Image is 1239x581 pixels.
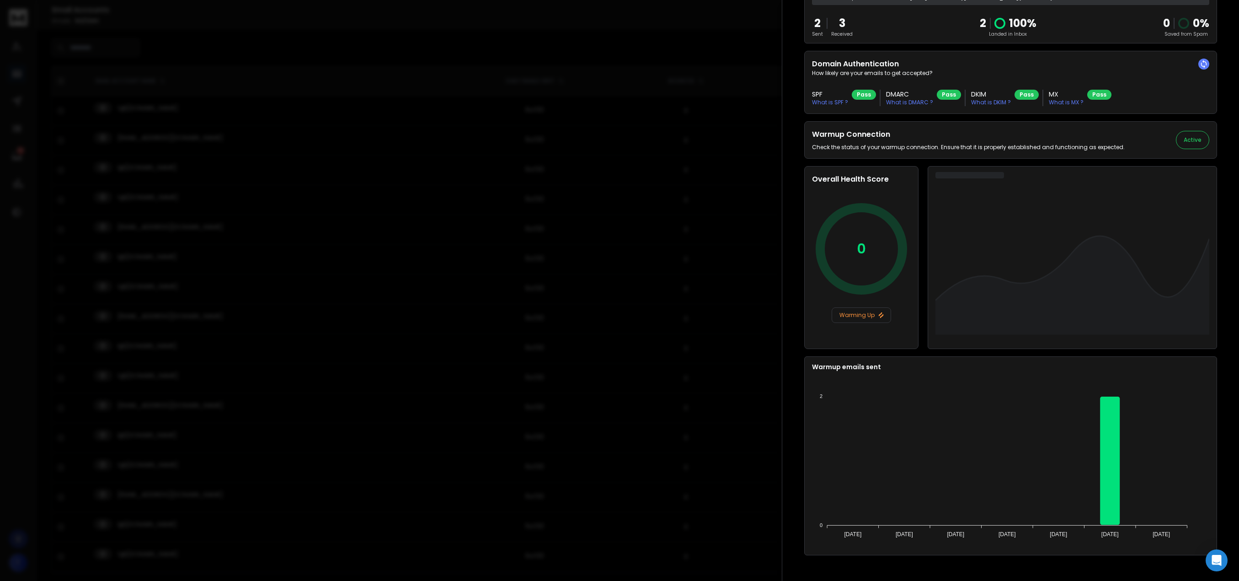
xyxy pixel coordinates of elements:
[812,144,1125,151] p: Check the status of your warmup connection. Ensure that it is properly established and functionin...
[1049,99,1084,106] p: What is MX ?
[937,90,961,100] div: Pass
[812,59,1209,70] h2: Domain Authentication
[812,16,823,31] p: 2
[999,531,1016,538] tspan: [DATE]
[812,31,823,38] p: Sent
[812,129,1125,140] h2: Warmup Connection
[1087,90,1111,100] div: Pass
[831,16,853,31] p: 3
[831,31,853,38] p: Received
[1176,131,1209,149] button: Active
[1101,531,1119,538] tspan: [DATE]
[1049,90,1084,99] h3: MX
[886,90,933,99] h3: DMARC
[812,90,848,99] h3: SPF
[812,174,911,185] h2: Overall Health Score
[844,531,861,538] tspan: [DATE]
[812,99,848,106] p: What is SPF ?
[1193,16,1209,31] p: 0 %
[971,99,1011,106] p: What is DKIM ?
[980,16,986,31] p: 2
[896,531,913,538] tspan: [DATE]
[820,522,822,528] tspan: 0
[971,90,1011,99] h3: DKIM
[836,312,887,319] p: Warming Up
[1163,31,1209,38] p: Saved from Spam
[947,531,964,538] tspan: [DATE]
[820,393,822,399] tspan: 2
[812,362,1209,371] p: Warmup emails sent
[857,241,866,257] p: 0
[980,31,1036,38] p: Landed in Inbox
[1153,531,1170,538] tspan: [DATE]
[1163,16,1170,31] strong: 0
[852,90,876,100] div: Pass
[1206,549,1228,571] div: Open Intercom Messenger
[886,99,933,106] p: What is DMARC ?
[812,70,1209,77] p: How likely are your emails to get accepted?
[1050,531,1067,538] tspan: [DATE]
[1009,16,1036,31] p: 100 %
[1015,90,1039,100] div: Pass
